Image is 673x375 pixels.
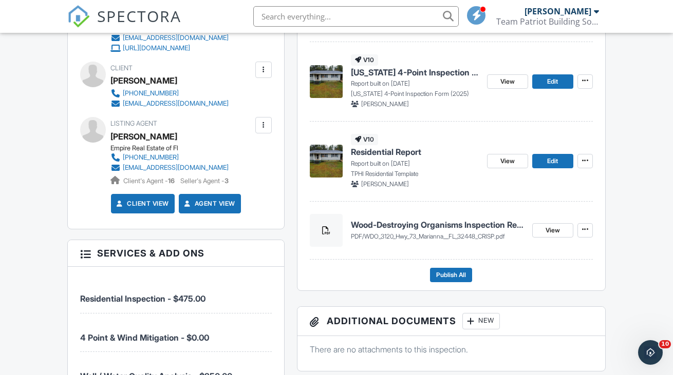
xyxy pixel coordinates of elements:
[168,177,175,185] strong: 16
[67,14,181,35] a: SPECTORA
[97,5,181,27] span: SPECTORA
[115,199,169,209] a: Client View
[80,274,272,313] li: Service: Residential Inspection
[462,313,500,329] div: New
[110,152,229,163] a: [PHONE_NUMBER]
[80,332,209,343] span: 4 Point & Wind Mitigation - $0.00
[110,43,229,53] a: [URL][DOMAIN_NAME]
[110,144,237,152] div: Empire Real Estate of Fl
[496,16,599,27] div: Team Patriot Building Solutions
[525,6,591,16] div: [PERSON_NAME]
[123,44,190,52] div: [URL][DOMAIN_NAME]
[659,340,671,348] span: 10
[123,177,176,185] span: Client's Agent -
[110,120,157,127] span: Listing Agent
[123,164,229,172] div: [EMAIL_ADDRESS][DOMAIN_NAME]
[225,177,229,185] strong: 3
[110,64,133,72] span: Client
[253,6,459,27] input: Search everything...
[68,240,284,267] h3: Services & Add ons
[123,153,179,162] div: [PHONE_NUMBER]
[110,163,229,173] a: [EMAIL_ADDRESS][DOMAIN_NAME]
[110,129,177,144] a: [PERSON_NAME]
[80,293,205,304] span: Residential Inspection - $475.00
[80,313,272,352] li: Service: 4 Point & Wind Mitigation
[123,89,179,97] div: [PHONE_NUMBER]
[297,307,605,336] h3: Additional Documents
[638,340,663,365] iframe: Intercom live chat
[67,5,90,28] img: The Best Home Inspection Software - Spectora
[110,73,177,88] div: [PERSON_NAME]
[110,98,229,109] a: [EMAIL_ADDRESS][DOMAIN_NAME]
[310,344,593,355] p: There are no attachments to this inspection.
[182,199,235,209] a: Agent View
[110,88,229,98] a: [PHONE_NUMBER]
[180,177,229,185] span: Seller's Agent -
[123,100,229,108] div: [EMAIL_ADDRESS][DOMAIN_NAME]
